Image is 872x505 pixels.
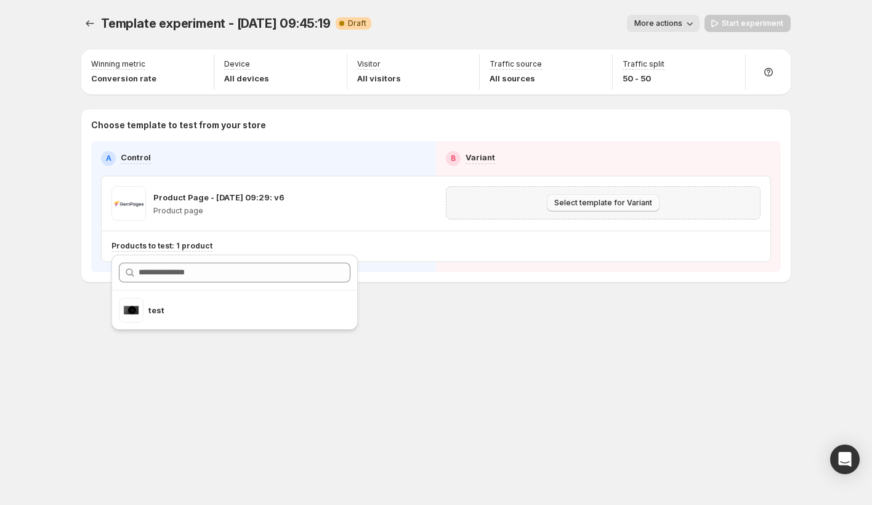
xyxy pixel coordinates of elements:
span: Select template for Variant [554,198,652,208]
img: test [119,298,143,322]
p: 50 - 50 [623,72,664,84]
p: All sources [490,72,542,84]
p: Control [121,151,151,163]
p: Visitor [357,59,381,69]
p: Winning metric [91,59,145,69]
p: Products to test: 1 product [111,241,212,251]
p: All devices [224,72,269,84]
p: Device [224,59,250,69]
button: Select template for Variant [547,194,660,211]
span: Draft [348,18,366,28]
p: Variant [466,151,495,163]
h2: B [451,154,456,163]
span: More actions [634,18,682,28]
p: test [148,304,311,316]
h2: A [106,154,111,163]
p: Conversion rate [91,72,156,84]
p: Traffic split [623,59,664,69]
p: Product Page - [DATE] 09:29: v6 [153,191,285,203]
p: All visitors [357,72,401,84]
ul: Search for and select a customer segment [111,298,358,322]
img: Product Page - Jul 30, 09:29: v6 [111,186,146,221]
p: Product page [153,206,285,216]
span: Template experiment - [DATE] 09:45:19 [101,16,331,31]
div: Open Intercom Messenger [830,445,860,474]
button: Experiments [81,15,99,32]
p: Choose template to test from your store [91,119,781,131]
p: Traffic source [490,59,542,69]
button: More actions [627,15,700,32]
